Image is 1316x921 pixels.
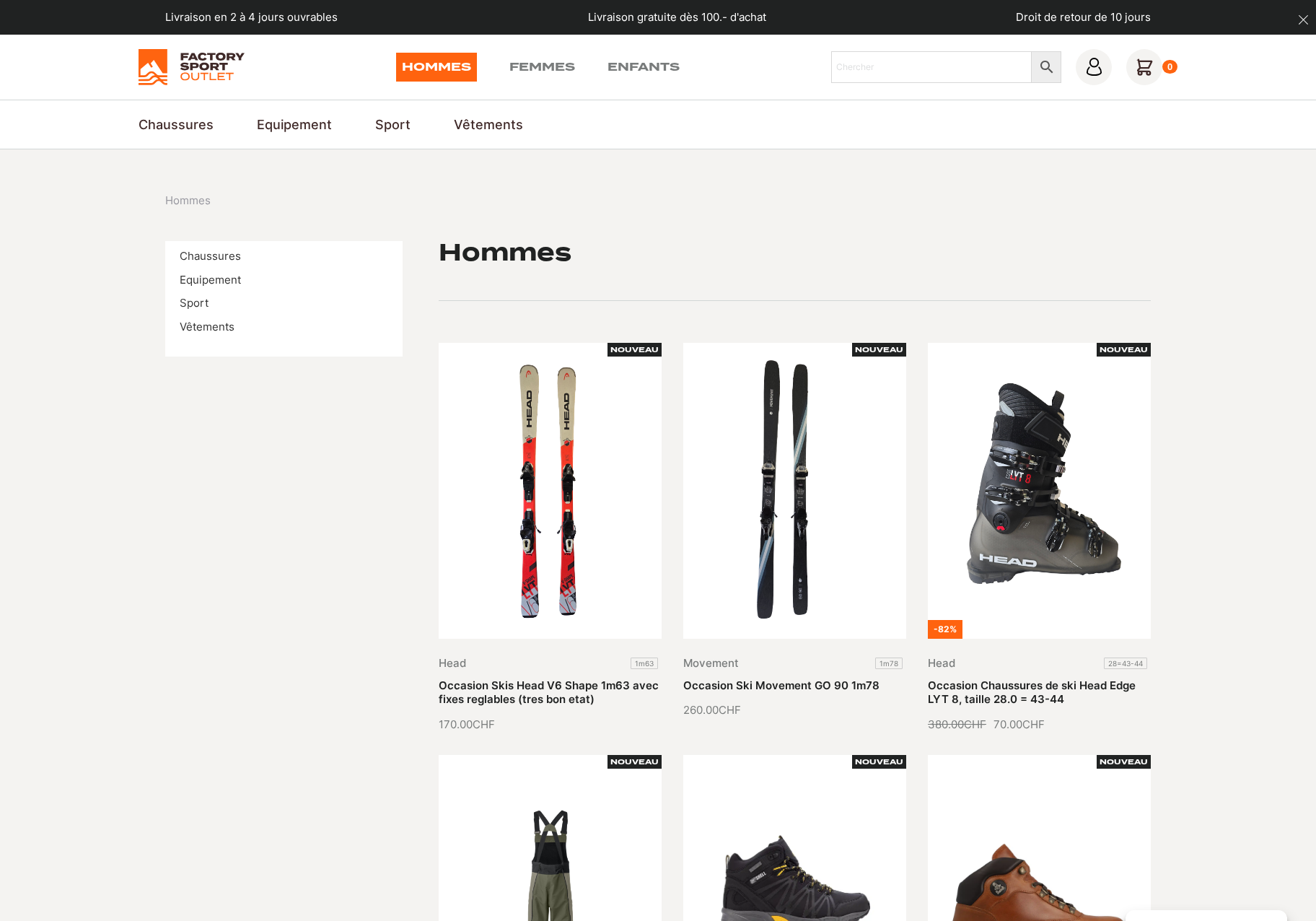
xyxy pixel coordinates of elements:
[683,678,879,692] a: Occasion Ski Movement GO 90 1m78
[1162,60,1177,74] div: 0
[607,53,680,82] a: Enfants
[439,678,659,707] a: Occasion Skis Head V6 Shape 1m63 avec fixes reglables (tres bon etat)
[588,9,766,26] p: Livraison gratuite dès 100.- d'achat
[509,53,575,82] a: Femmes
[139,115,214,134] a: Chaussures
[831,51,1032,83] input: Chercher
[396,53,477,82] a: Hommes
[180,273,241,287] a: Equipement
[180,320,234,333] a: Vêtements
[165,193,211,209] nav: breadcrumbs
[375,115,411,134] a: Sport
[1291,7,1316,32] button: dismiss
[165,9,338,26] p: Livraison en 2 à 4 jours ouvrables
[180,249,241,263] a: Chaussures
[257,115,332,134] a: Equipement
[165,193,211,209] span: Hommes
[1016,9,1151,26] p: Droit de retour de 10 jours
[139,49,245,85] img: Factory Sport Outlet
[180,296,209,310] a: Sport
[928,678,1136,707] a: Occasion Chaussures de ski Head Edge LYT 8, taille 28.0 = 43-44
[454,115,523,134] a: Vêtements
[439,241,571,264] h1: Hommes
